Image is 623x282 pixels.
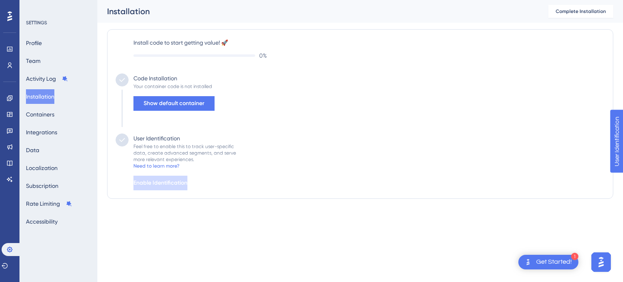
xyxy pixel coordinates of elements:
button: Subscription [26,179,58,193]
button: Integrations [26,125,57,140]
span: 0 % [259,51,267,60]
div: Get Started! [536,258,572,267]
label: Install code to start getting value! 🚀 [133,38,605,47]
iframe: UserGuiding AI Assistant Launcher [589,250,613,274]
button: Show default container [133,96,215,111]
span: User Identification [6,2,56,12]
div: Installation [107,6,528,17]
div: Need to learn more? [133,163,179,169]
button: Activity Log [26,71,68,86]
div: Code Installation [133,73,177,83]
button: Complete Installation [548,5,613,18]
button: Enable Identification [133,176,187,190]
div: Open Get Started! checklist, remaining modules: 1 [518,255,578,269]
div: Feel free to enable this to track user-specific data, create advanced segments, and serve more re... [133,143,236,163]
button: Localization [26,161,58,175]
div: Your container code is not installed [133,83,212,90]
button: Team [26,54,41,68]
button: Rate Limiting [26,196,72,211]
div: 1 [571,253,578,260]
button: Containers [26,107,54,122]
button: Accessibility [26,214,58,229]
span: Enable Identification [133,178,187,188]
button: Profile [26,36,42,50]
button: Data [26,143,39,157]
span: Complete Installation [556,8,606,15]
img: launcher-image-alternative-text [523,257,533,267]
div: SETTINGS [26,19,92,26]
button: Installation [26,89,54,104]
div: User Identification [133,133,180,143]
span: Show default container [144,99,204,108]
